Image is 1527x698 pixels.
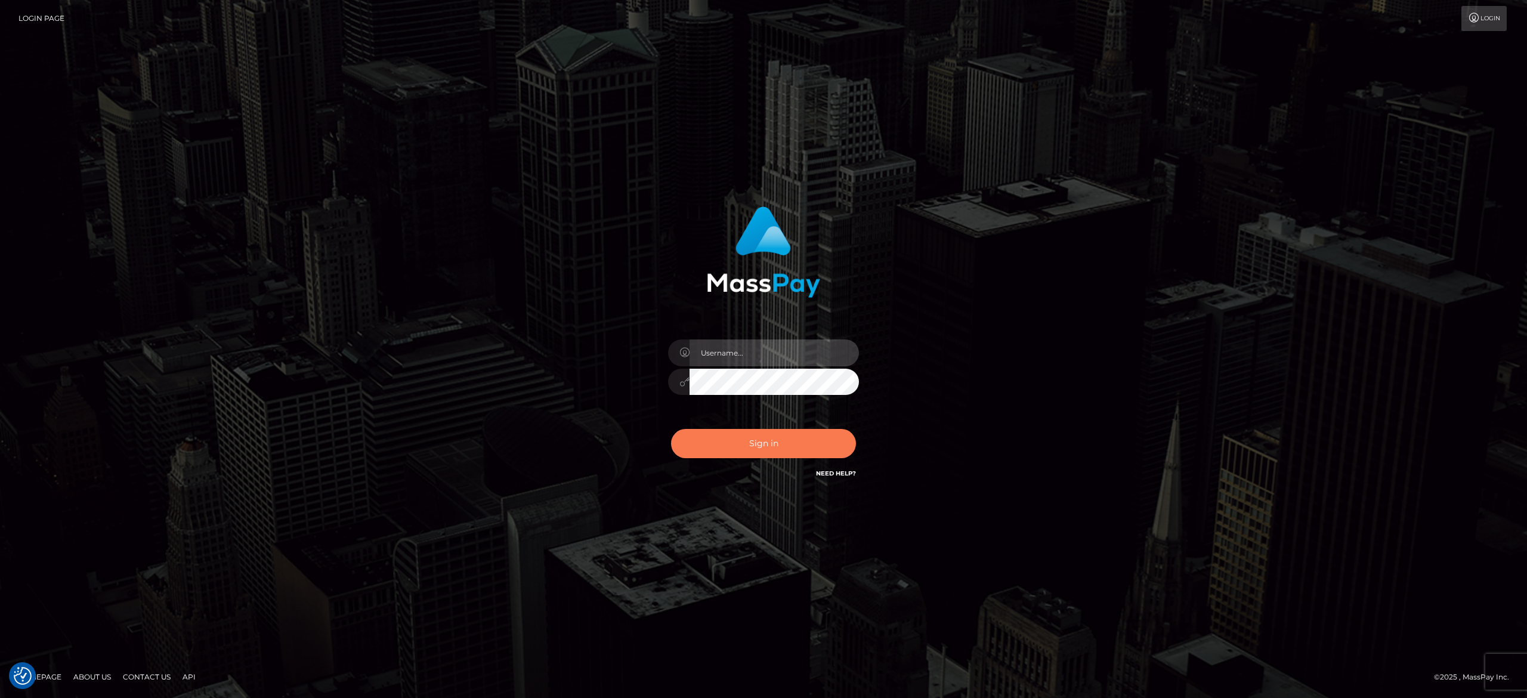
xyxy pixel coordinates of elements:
img: Revisit consent button [14,667,32,685]
a: API [178,668,200,686]
a: Homepage [13,668,66,686]
button: Sign in [671,429,856,458]
a: Need Help? [816,470,856,477]
img: MassPay Login [707,206,820,298]
a: Login Page [18,6,64,31]
a: Login [1461,6,1507,31]
div: © 2025 , MassPay Inc. [1434,671,1518,684]
a: About Us [69,668,116,686]
a: Contact Us [118,668,175,686]
input: Username... [690,339,859,366]
button: Consent Preferences [14,667,32,685]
